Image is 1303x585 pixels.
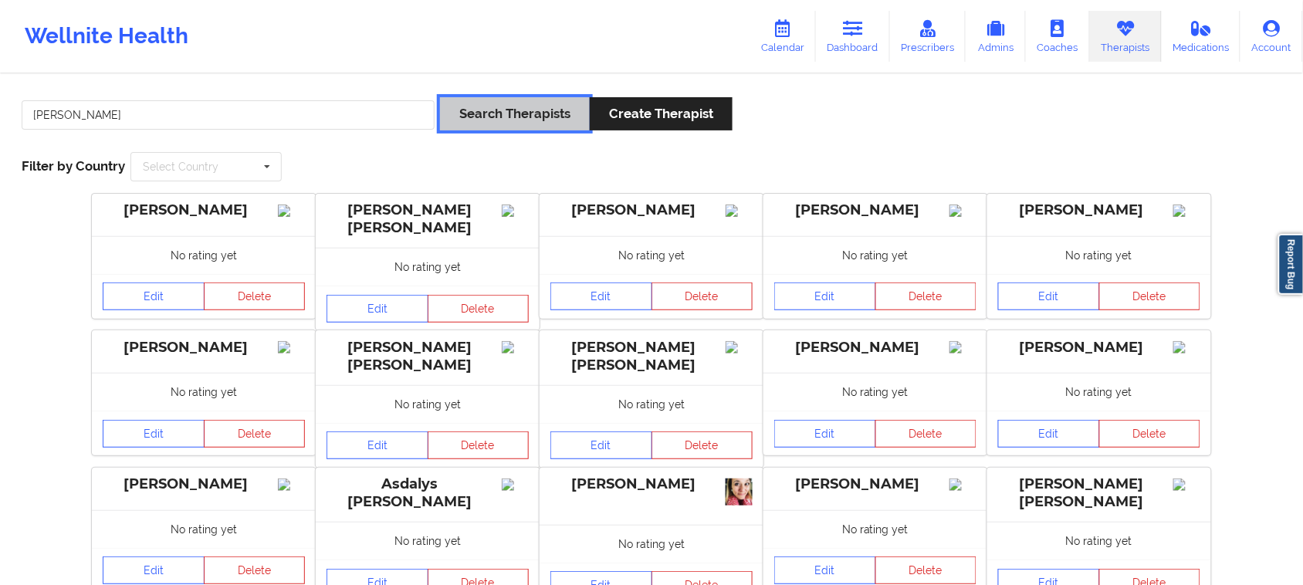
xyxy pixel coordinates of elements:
[204,282,306,310] button: Delete
[774,556,876,584] a: Edit
[998,282,1100,310] a: Edit
[327,201,529,237] div: [PERSON_NAME] [PERSON_NAME]
[1090,11,1162,62] a: Therapists
[327,295,428,323] a: Edit
[651,431,753,459] button: Delete
[1099,420,1201,448] button: Delete
[502,205,529,217] img: Image%2Fplaceholer-image.png
[204,420,306,448] button: Delete
[278,205,305,217] img: Image%2Fplaceholer-image.png
[1240,11,1303,62] a: Account
[726,341,753,353] img: Image%2Fplaceholer-image.png
[774,339,976,357] div: [PERSON_NAME]
[550,475,753,493] div: [PERSON_NAME]
[550,201,753,219] div: [PERSON_NAME]
[998,339,1200,357] div: [PERSON_NAME]
[316,385,540,423] div: No rating yet
[428,431,530,459] button: Delete
[875,420,977,448] button: Delete
[774,475,976,493] div: [PERSON_NAME]
[1099,282,1201,310] button: Delete
[949,341,976,353] img: Image%2Fplaceholer-image.png
[774,201,976,219] div: [PERSON_NAME]
[103,420,205,448] a: Edit
[550,339,753,374] div: [PERSON_NAME] [PERSON_NAME]
[22,100,435,130] input: Search Keywords
[816,11,890,62] a: Dashboard
[1162,11,1241,62] a: Medications
[428,295,530,323] button: Delete
[22,158,125,174] span: Filter by Country
[103,475,305,493] div: [PERSON_NAME]
[103,556,205,584] a: Edit
[540,525,763,563] div: No rating yet
[590,97,733,130] button: Create Therapist
[763,510,987,548] div: No rating yet
[550,282,652,310] a: Edit
[278,478,305,491] img: Image%2Fplaceholer-image.png
[987,522,1211,560] div: No rating yet
[502,478,529,491] img: Image%2Fplaceholer-image.png
[103,282,205,310] a: Edit
[726,478,753,506] img: 2b5773e1-a9cb-4c76-8cf5-66e0e77aba0d_DE00FD99-F61F-446C-843D-BEABB38E54FF.jpeg
[540,236,763,274] div: No rating yet
[875,556,977,584] button: Delete
[204,556,306,584] button: Delete
[774,420,876,448] a: Edit
[92,236,316,274] div: No rating yet
[1173,205,1200,217] img: Image%2Fplaceholer-image.png
[763,373,987,411] div: No rating yet
[327,339,529,374] div: [PERSON_NAME] [PERSON_NAME]
[316,522,540,560] div: No rating yet
[651,282,753,310] button: Delete
[949,205,976,217] img: Image%2Fplaceholer-image.png
[1173,341,1200,353] img: Image%2Fplaceholer-image.png
[316,248,540,286] div: No rating yet
[763,236,987,274] div: No rating yet
[92,510,316,548] div: No rating yet
[1026,11,1090,62] a: Coaches
[502,341,529,353] img: Image%2Fplaceholer-image.png
[327,431,428,459] a: Edit
[998,201,1200,219] div: [PERSON_NAME]
[774,282,876,310] a: Edit
[726,205,753,217] img: Image%2Fplaceholer-image.png
[278,341,305,353] img: Image%2Fplaceholer-image.png
[875,282,977,310] button: Delete
[987,373,1211,411] div: No rating yet
[550,431,652,459] a: Edit
[540,385,763,423] div: No rating yet
[103,201,305,219] div: [PERSON_NAME]
[327,475,529,511] div: Asdalys [PERSON_NAME]
[998,420,1100,448] a: Edit
[987,236,1211,274] div: No rating yet
[750,11,816,62] a: Calendar
[966,11,1026,62] a: Admins
[1278,234,1303,295] a: Report Bug
[890,11,966,62] a: Prescribers
[998,475,1200,511] div: [PERSON_NAME] [PERSON_NAME]
[143,161,218,172] div: Select Country
[1173,478,1200,491] img: Image%2Fplaceholer-image.png
[103,339,305,357] div: [PERSON_NAME]
[440,97,590,130] button: Search Therapists
[949,478,976,491] img: Image%2Fplaceholer-image.png
[92,373,316,411] div: No rating yet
